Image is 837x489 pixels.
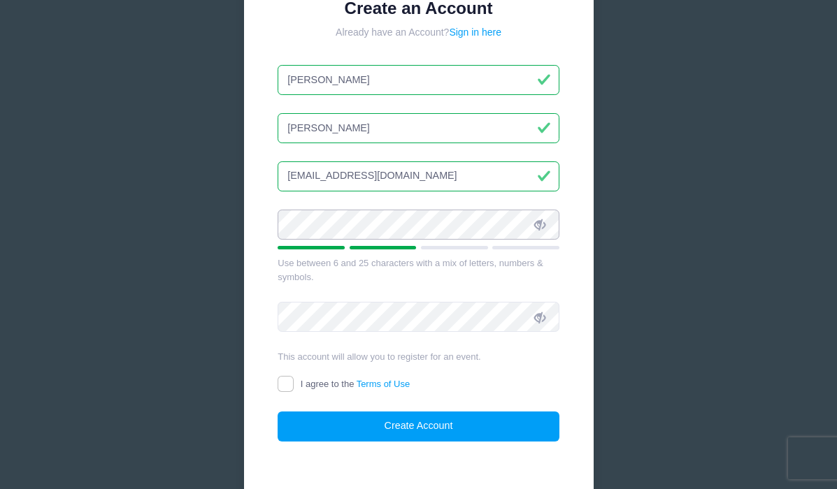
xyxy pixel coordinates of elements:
[278,113,559,143] input: Last Name
[278,161,559,191] input: Email
[278,411,559,441] button: Create Account
[278,256,559,284] div: Use between 6 and 25 characters with a mix of letters, numbers & symbols.
[278,65,559,95] input: First Name
[301,379,410,389] span: I agree to the
[449,27,501,38] a: Sign in here
[278,25,559,40] div: Already have an Account?
[357,379,410,389] a: Terms of Use
[278,350,559,364] div: This account will allow you to register for an event.
[278,376,294,392] input: I agree to theTerms of Use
